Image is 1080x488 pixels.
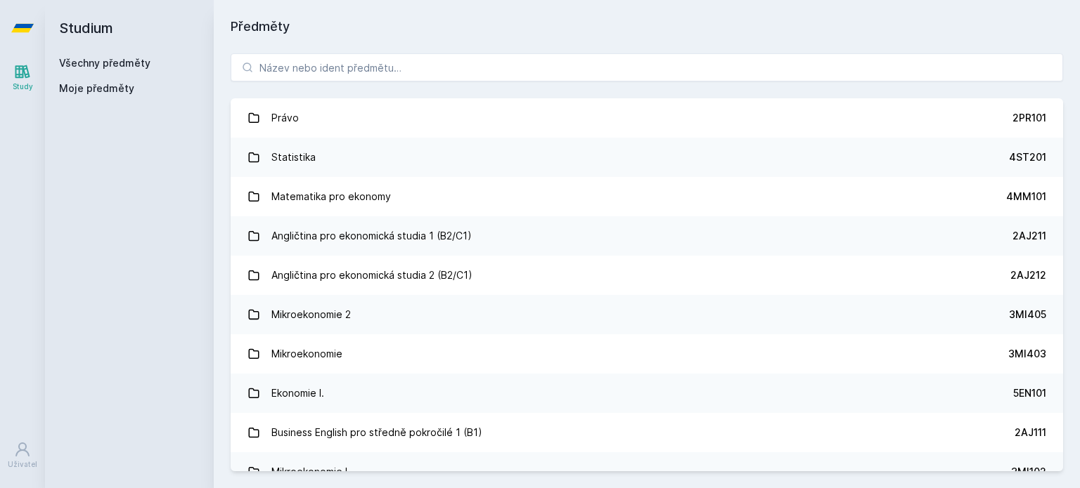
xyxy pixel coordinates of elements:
div: Mikroekonomie [271,340,342,368]
div: Business English pro středně pokročilé 1 (B1) [271,418,482,447]
a: Uživatel [3,434,42,477]
h1: Předměty [231,17,1063,37]
a: Mikroekonomie 3MI403 [231,334,1063,374]
div: Matematika pro ekonomy [271,183,391,211]
div: 5EN101 [1013,386,1046,400]
a: Angličtina pro ekonomická studia 2 (B2/C1) 2AJ212 [231,256,1063,295]
div: 2AJ111 [1015,426,1046,440]
a: Všechny předměty [59,57,150,69]
a: Právo 2PR101 [231,98,1063,138]
div: Ekonomie I. [271,379,324,407]
div: Právo [271,104,299,132]
div: 3MI405 [1009,308,1046,322]
div: Mikroekonomie I [271,458,347,486]
div: 4ST201 [1009,150,1046,164]
div: Mikroekonomie 2 [271,301,351,329]
a: Angličtina pro ekonomická studia 1 (B2/C1) 2AJ211 [231,216,1063,256]
div: 3MI102 [1011,465,1046,479]
div: Statistika [271,143,316,171]
div: Uživatel [8,459,37,470]
a: Statistika 4ST201 [231,138,1063,177]
div: Study [13,81,33,92]
div: 4MM101 [1006,190,1046,204]
a: Study [3,56,42,99]
span: Moje předměty [59,81,134,95]
div: 2AJ211 [1012,229,1046,243]
div: Angličtina pro ekonomická studia 2 (B2/C1) [271,261,472,289]
div: 2PR101 [1012,111,1046,125]
div: 3MI403 [1008,347,1046,361]
input: Název nebo ident předmětu… [231,53,1063,81]
div: Angličtina pro ekonomická studia 1 (B2/C1) [271,222,472,250]
a: Mikroekonomie 2 3MI405 [231,295,1063,334]
div: 2AJ212 [1010,268,1046,282]
a: Business English pro středně pokročilé 1 (B1) 2AJ111 [231,413,1063,452]
a: Ekonomie I. 5EN101 [231,374,1063,413]
a: Matematika pro ekonomy 4MM101 [231,177,1063,216]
